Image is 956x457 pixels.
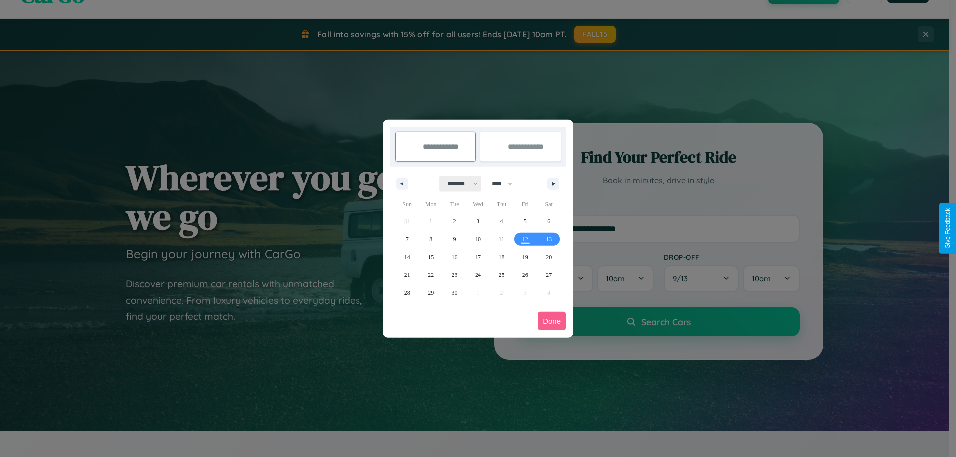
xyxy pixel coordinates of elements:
[395,248,419,266] button: 14
[490,212,513,230] button: 4
[428,266,434,284] span: 22
[452,284,458,302] span: 30
[428,284,434,302] span: 29
[466,230,489,248] button: 10
[490,266,513,284] button: 25
[513,248,537,266] button: 19
[406,230,409,248] span: 7
[513,230,537,248] button: 12
[546,230,552,248] span: 13
[419,196,442,212] span: Mon
[419,212,442,230] button: 1
[404,284,410,302] span: 28
[537,230,561,248] button: 13
[395,284,419,302] button: 28
[490,248,513,266] button: 18
[443,284,466,302] button: 30
[513,266,537,284] button: 26
[500,212,503,230] span: 4
[547,212,550,230] span: 6
[546,248,552,266] span: 20
[537,212,561,230] button: 6
[419,266,442,284] button: 22
[477,212,479,230] span: 3
[537,248,561,266] button: 20
[513,196,537,212] span: Fri
[443,230,466,248] button: 9
[428,248,434,266] span: 15
[490,230,513,248] button: 11
[490,196,513,212] span: Thu
[429,212,432,230] span: 1
[498,266,504,284] span: 25
[466,196,489,212] span: Wed
[466,248,489,266] button: 17
[475,266,481,284] span: 24
[419,284,442,302] button: 29
[944,208,951,249] div: Give Feedback
[537,196,561,212] span: Sat
[395,196,419,212] span: Sun
[419,248,442,266] button: 15
[522,248,528,266] span: 19
[499,230,505,248] span: 11
[475,248,481,266] span: 17
[443,196,466,212] span: Tue
[452,266,458,284] span: 23
[546,266,552,284] span: 27
[404,248,410,266] span: 14
[443,266,466,284] button: 23
[453,230,456,248] span: 9
[538,312,566,330] button: Done
[522,266,528,284] span: 26
[537,266,561,284] button: 27
[453,212,456,230] span: 2
[466,212,489,230] button: 3
[475,230,481,248] span: 10
[395,230,419,248] button: 7
[429,230,432,248] span: 8
[466,266,489,284] button: 24
[419,230,442,248] button: 8
[522,230,528,248] span: 12
[524,212,527,230] span: 5
[452,248,458,266] span: 16
[395,266,419,284] button: 21
[498,248,504,266] span: 18
[404,266,410,284] span: 21
[513,212,537,230] button: 5
[443,248,466,266] button: 16
[443,212,466,230] button: 2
